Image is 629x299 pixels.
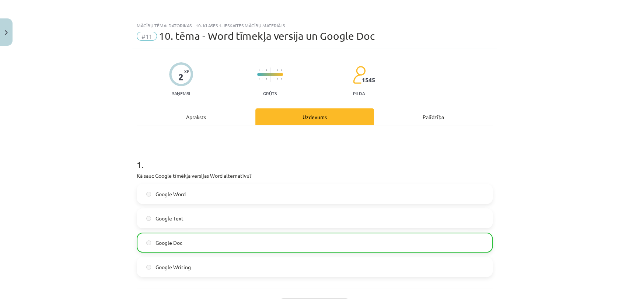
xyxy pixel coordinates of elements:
[184,69,189,73] span: XP
[255,108,374,125] div: Uzdevums
[270,67,270,82] img: icon-long-line-d9ea69661e0d244f92f715978eff75569469978d946b2353a9bb055b3ed8787d.svg
[137,23,493,28] div: Mācību tēma: Datorikas - 10. klases 1. ieskaites mācību materiāls
[155,239,182,247] span: Google Doc
[155,190,186,198] span: Google Word
[263,91,277,96] p: Grūts
[374,108,493,125] div: Palīdzība
[146,240,151,245] input: Google Doc
[353,66,366,84] img: students-c634bb4e5e11cddfef0936a35e636f08e4e9abd3cc4e673bd6f9a4125e45ecb1.svg
[137,32,157,41] span: #11
[259,78,259,80] img: icon-short-line-57e1e144782c952c97e751825c79c345078a6d821885a25fce030b3d8c18986b.svg
[155,263,191,271] span: Google Writing
[146,192,151,197] input: Google Word
[169,91,193,96] p: Saņemsi
[266,69,267,71] img: icon-short-line-57e1e144782c952c97e751825c79c345078a6d821885a25fce030b3d8c18986b.svg
[353,91,365,96] p: pilda
[159,30,375,42] span: 10. tēma - Word tīmekļa versija un Google Doc
[281,78,282,80] img: icon-short-line-57e1e144782c952c97e751825c79c345078a6d821885a25fce030b3d8c18986b.svg
[362,77,375,83] span: 1545
[281,69,282,71] img: icon-short-line-57e1e144782c952c97e751825c79c345078a6d821885a25fce030b3d8c18986b.svg
[155,215,184,222] span: Google Text
[259,69,259,71] img: icon-short-line-57e1e144782c952c97e751825c79c345078a6d821885a25fce030b3d8c18986b.svg
[5,30,8,35] img: icon-close-lesson-0947bae3869378f0d4975bcd49f059093ad1ed9edebbc8119c70593378902aed.svg
[137,147,493,170] h1: 1 .
[137,172,493,180] p: Kā sauc Google tīmēkļa versijas Word alternatīvu?
[277,78,278,80] img: icon-short-line-57e1e144782c952c97e751825c79c345078a6d821885a25fce030b3d8c18986b.svg
[146,216,151,221] input: Google Text
[137,108,255,125] div: Apraksts
[266,78,267,80] img: icon-short-line-57e1e144782c952c97e751825c79c345078a6d821885a25fce030b3d8c18986b.svg
[277,69,278,71] img: icon-short-line-57e1e144782c952c97e751825c79c345078a6d821885a25fce030b3d8c18986b.svg
[146,265,151,270] input: Google Writing
[178,72,184,82] div: 2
